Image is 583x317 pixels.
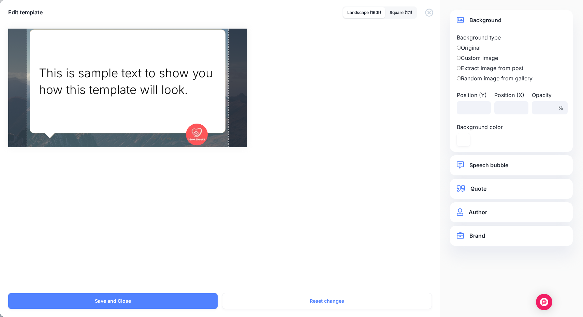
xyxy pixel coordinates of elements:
span: % [554,101,568,114]
input: Random image from gallery [457,76,461,80]
button: Save and Close [8,293,218,309]
a: Square (1:1) [385,7,416,18]
label: Position (Y) [457,91,491,99]
input: Extract image from post [457,66,461,70]
a: Quote [457,184,566,193]
label: Background color [457,123,510,131]
label: Position (X) [494,91,528,99]
div: This is sample text to show you how this template will look. [39,65,216,98]
label: Random image from gallery [457,74,566,82]
label: Background type [457,33,566,42]
div: Open Intercom Messenger [536,294,552,310]
a: Landscape (16:9) [343,7,385,18]
span: HomeHeroics [153,134,184,143]
label: Original [457,44,566,52]
label: Opacity [532,91,566,99]
a: Brand [457,231,566,240]
label: Extract image from post [457,64,566,72]
input: Original [457,46,461,50]
a: Author [457,208,566,217]
input: Custom image [457,56,461,60]
label: Custom image [457,54,566,62]
a: Speech bubble [457,161,566,170]
button: Reset changes [222,293,432,309]
h5: Edit template [8,8,43,16]
a: Background [457,16,566,25]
